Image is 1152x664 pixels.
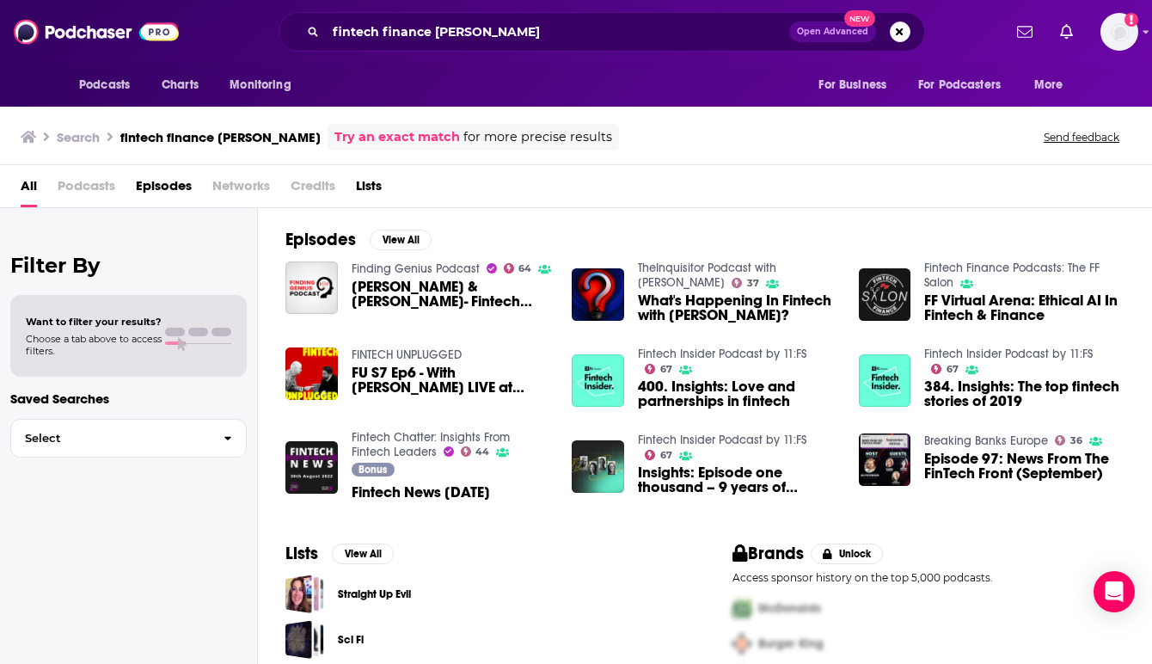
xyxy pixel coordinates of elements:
[638,379,838,409] a: 400. Insights: Love and partnerships in fintech
[26,333,162,357] span: Choose a tab above to access filters.
[1039,130,1124,144] button: Send feedback
[285,229,432,250] a: EpisodesView All
[136,172,192,207] a: Episodes
[924,347,1093,361] a: Fintech Insider Podcast by 11:FS
[212,172,270,207] span: Networks
[638,465,838,495] a: Insights: Episode one thousand – 9 years of standout fintech moments
[285,543,394,564] a: ListsView All
[79,73,130,97] span: Podcasts
[907,69,1026,101] button: open menu
[461,446,490,457] a: 44
[1094,571,1135,612] div: Open Intercom Messenger
[859,433,911,486] img: Episode 97: News From The FinTech Front (September)
[285,543,318,564] h2: Lists
[859,268,911,321] img: FF Virtual Arena: Ethical AI In Fintech & Finance
[67,69,152,101] button: open menu
[758,636,824,651] span: Burger King
[338,630,364,649] a: Sci Fi
[57,129,100,145] h3: Search
[26,316,162,328] span: Want to filter your results?
[638,293,838,323] a: What's Happening In Fintech with Ali Paterson?
[806,69,908,101] button: open menu
[645,450,672,460] a: 67
[279,12,925,52] div: Search podcasts, credits, & more...
[285,229,356,250] h2: Episodes
[21,172,37,207] a: All
[747,280,759,287] span: 37
[726,591,758,626] img: First Pro Logo
[660,366,672,373] span: 67
[475,448,489,456] span: 44
[463,127,612,147] span: for more precise results
[352,366,552,395] a: FU S7 Ep6 - With Ali Paterson LIVE at LendIt
[924,261,1100,290] a: Fintech Finance Podcasts: The FF Salon
[285,441,338,494] img: Fintech News 30/08/22
[811,544,884,564] button: Unlock
[572,268,624,321] img: What's Happening In Fintech with Ali Paterson?
[10,253,247,278] h2: Filter By
[1053,17,1080,46] a: Show notifications dropdown
[1070,437,1082,445] span: 36
[660,452,672,459] span: 67
[924,452,1124,481] a: Episode 97: News From The FinTech Front (September)
[334,127,460,147] a: Try an exact match
[732,571,1124,584] p: Access sponsor history on the top 5,000 podcasts.
[638,293,838,323] span: What's Happening In Fintech with [PERSON_NAME]?
[818,73,886,97] span: For Business
[352,485,490,500] a: Fintech News 30/08/22
[947,366,959,373] span: 67
[356,172,382,207] span: Lists
[120,129,321,145] h3: fintech finance [PERSON_NAME]
[645,364,672,374] a: 67
[1100,13,1138,51] span: Logged in as HughE
[638,433,806,447] a: Fintech Insider Podcast by 11:FS
[352,261,480,276] a: Finding Genius Podcast
[1010,17,1039,46] a: Show notifications dropdown
[924,293,1124,323] a: FF Virtual Arena: Ethical AI In Fintech & Finance
[572,440,624,493] img: Insights: Episode one thousand – 9 years of standout fintech moments
[789,22,876,42] button: Open AdvancedNew
[352,347,462,362] a: FINTECH UNPLUGGED
[1100,13,1138,51] button: Show profile menu
[1034,73,1063,97] span: More
[285,575,324,613] a: Straight Up Evil
[326,18,789,46] input: Search podcasts, credits, & more...
[1100,13,1138,51] img: User Profile
[285,261,338,314] img: Ali Paterson & Amelie Arras- Fintech Finance- Reaching the Best and Brightest in the Fintech Space
[358,464,387,475] span: Bonus
[291,172,335,207] span: Credits
[638,261,776,290] a: TheInquisitor Podcast with Marcus Cauchi
[504,263,532,274] a: 64
[11,433,210,444] span: Select
[1124,13,1138,27] svg: Add a profile image
[285,347,338,400] img: FU S7 Ep6 - With Ali Paterson LIVE at LendIt
[352,280,552,309] span: [PERSON_NAME] & [PERSON_NAME]- Fintech Finance- Reaching the Best and Brightest in the Fintech Space
[150,69,209,101] a: Charts
[14,15,179,48] a: Podchaser - Follow, Share and Rate Podcasts
[924,433,1048,448] a: Breaking Banks Europe
[859,354,911,407] img: 384. Insights: The top fintech stories of 2019
[352,280,552,309] a: Ali Paterson & Amelie Arras- Fintech Finance- Reaching the Best and Brightest in the Fintech Space
[518,265,531,273] span: 64
[931,364,959,374] a: 67
[918,73,1001,97] span: For Podcasters
[572,354,624,407] img: 400. Insights: Love and partnerships in fintech
[352,366,552,395] span: FU S7 Ep6 - With [PERSON_NAME] LIVE at [GEOGRAPHIC_DATA]
[844,10,875,27] span: New
[285,620,324,659] a: Sci Fi
[370,230,432,250] button: View All
[924,379,1124,409] span: 384. Insights: The top fintech stories of 2019
[352,485,490,500] span: Fintech News [DATE]
[338,585,411,604] a: Straight Up Evil
[352,430,510,459] a: Fintech Chatter: Insights From Fintech Leaders
[732,278,759,288] a: 37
